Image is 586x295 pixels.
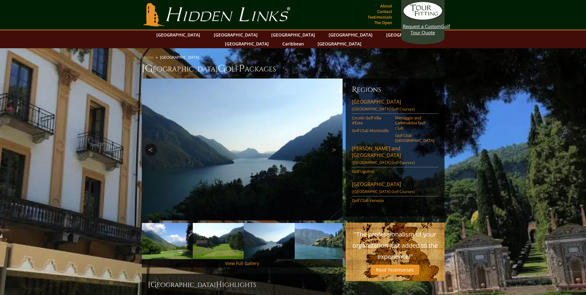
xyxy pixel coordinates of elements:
[145,143,157,156] a: Previous
[326,30,376,39] a: [GEOGRAPHIC_DATA]
[352,169,391,174] a: Golf Ugolino
[327,143,339,156] a: Next
[153,30,203,39] a: [GEOGRAPHIC_DATA]
[218,62,226,75] span: G
[352,181,438,196] a: [GEOGRAPHIC_DATA]([GEOGRAPHIC_DATA] Golf Courses)
[160,54,202,60] li: [GEOGRAPHIC_DATA]
[352,189,415,194] span: ([GEOGRAPHIC_DATA] Golf Courses)
[211,30,261,39] a: [GEOGRAPHIC_DATA]
[352,160,415,165] span: ([GEOGRAPHIC_DATA] Golf Courses)
[239,62,245,75] span: P
[268,30,318,39] a: [GEOGRAPHIC_DATA]
[373,18,394,27] a: The Open
[352,198,391,203] a: Golf Club Venezia
[371,265,419,275] a: Read Testimonials
[403,23,441,29] span: Request a Custom
[352,229,438,262] p: "The professionalism of your organization just added to the experience!"
[383,30,433,39] a: [GEOGRAPHIC_DATA]
[142,62,445,75] h1: [GEOGRAPHIC_DATA] olf ackages
[352,106,415,112] span: ([GEOGRAPHIC_DATA] Golf Courses)
[222,39,272,48] a: [GEOGRAPHIC_DATA]
[216,280,222,290] span: H
[352,98,438,114] a: [GEOGRAPHIC_DATA]([GEOGRAPHIC_DATA] Golf Courses)
[142,54,153,60] a: Home
[225,260,259,266] a: View Full Gallery
[379,2,394,10] a: About
[314,39,365,48] a: [GEOGRAPHIC_DATA]
[395,115,434,130] a: Menaggio and Cadenabbia Golf Club
[279,39,307,48] a: Caribbean
[148,280,336,290] h2: [GEOGRAPHIC_DATA] ighlights
[352,145,438,167] a: [PERSON_NAME] and [GEOGRAPHIC_DATA]([GEOGRAPHIC_DATA] Golf Courses)
[376,7,394,16] a: Contact
[352,85,438,95] h6: Regions
[395,133,434,143] a: Golf Club [GEOGRAPHIC_DATA]
[366,13,394,21] a: Testimonials
[352,128,391,133] a: Golf Club Monticello
[403,2,443,36] a: Request a CustomGolf Tour Quote
[352,115,391,126] a: Circolo Golf Villa d’Este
